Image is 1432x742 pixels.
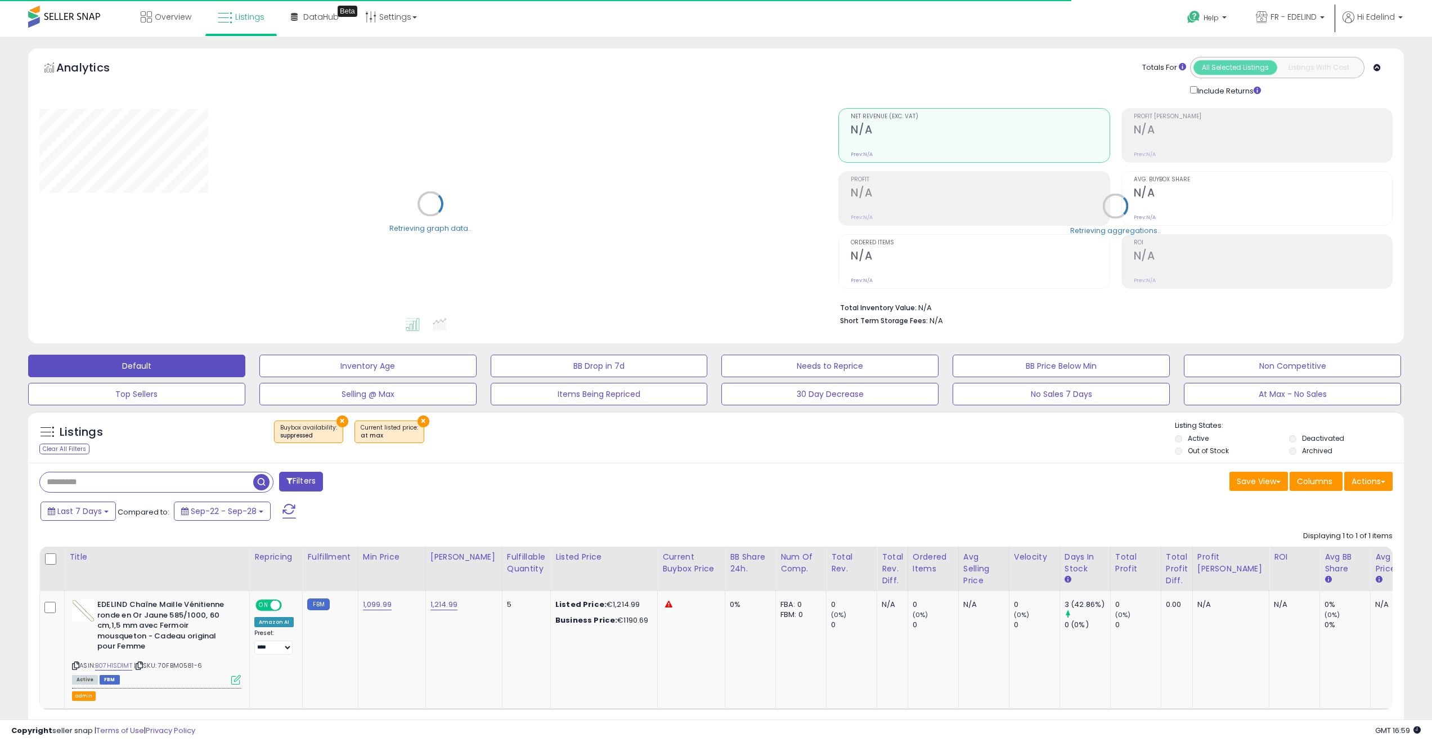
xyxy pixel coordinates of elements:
[831,610,847,619] small: (0%)
[280,601,298,610] span: OFF
[118,507,169,517] span: Compared to:
[280,423,337,440] span: Buybox availability :
[1375,600,1412,610] div: N/A
[721,383,939,405] button: 30 Day Decrease
[11,725,52,736] strong: Copyright
[555,551,653,563] div: Listed Price
[1014,600,1060,610] div: 0
[963,600,1000,610] div: N/A
[69,551,245,563] div: Title
[1343,11,1403,37] a: Hi Edelind
[1325,620,1370,630] div: 0%
[430,599,457,610] a: 1,214.99
[1142,62,1186,73] div: Totals For
[1197,551,1264,575] div: Profit [PERSON_NAME]
[279,472,323,491] button: Filters
[11,726,195,736] div: seller snap | |
[913,610,928,619] small: (0%)
[39,444,89,454] div: Clear All Filters
[191,506,257,517] span: Sep-22 - Sep-28
[389,223,472,233] div: Retrieving graph data..
[1290,472,1343,491] button: Columns
[730,551,771,575] div: BB Share 24h.
[1115,600,1161,610] div: 0
[100,675,120,685] span: FBM
[28,355,245,377] button: Default
[254,629,294,655] div: Preset:
[507,551,546,575] div: Fulfillable Quantity
[1188,446,1229,455] label: Out of Stock
[555,599,607,610] b: Listed Price:
[307,551,353,563] div: Fulfillment
[1014,551,1055,563] div: Velocity
[1302,433,1344,443] label: Deactivated
[1197,600,1260,610] div: N/A
[882,600,899,610] div: N/A
[72,600,241,683] div: ASIN:
[60,424,103,440] h5: Listings
[134,661,202,670] span: | SKU: 70FBM0581-6
[963,551,1004,587] div: Avg Selling Price
[1277,60,1361,75] button: Listings With Cost
[721,355,939,377] button: Needs to Reprice
[491,355,708,377] button: BB Drop in 7d
[174,502,271,521] button: Sep-22 - Sep-28
[1375,725,1421,736] span: 2025-10-6 16:59 GMT
[1175,421,1404,431] p: Listing States:
[361,423,418,440] span: Current listed price :
[146,725,195,736] a: Privacy Policy
[1184,383,1401,405] button: At Max - No Sales
[1325,551,1366,575] div: Avg BB Share
[57,506,102,517] span: Last 7 Days
[1065,620,1110,630] div: 0 (0%)
[72,675,98,685] span: All listings currently available for purchase on Amazon
[363,599,392,610] a: 1,099.99
[338,6,357,17] div: Tooltip anchor
[1229,472,1288,491] button: Save View
[97,600,234,655] b: EDELIND Chaîne Maille Vénitienne ronde en Or Jaune 585/1000, 60 cm,1,5 mm avec Fermoir mousqueton...
[1375,551,1416,575] div: Avg Win Price
[1271,11,1317,23] span: FR - EDELIND
[953,383,1170,405] button: No Sales 7 Days
[953,355,1170,377] button: BB Price Below Min
[831,600,877,610] div: 0
[1204,13,1219,23] span: Help
[1375,575,1382,585] small: Avg Win Price.
[1325,575,1331,585] small: Avg BB Share.
[1325,610,1340,619] small: (0%)
[831,551,872,575] div: Total Rev.
[1115,610,1131,619] small: (0%)
[1325,600,1370,610] div: 0%
[254,617,294,627] div: Amazon AI
[913,551,954,575] div: Ordered Items
[1065,575,1071,585] small: Days In Stock.
[1178,2,1238,37] a: Help
[418,415,429,427] button: ×
[780,610,818,620] div: FBM: 0
[1065,600,1110,610] div: 3 (42.86%)
[913,600,958,610] div: 0
[95,661,132,671] a: B07H1SD1MT
[41,502,116,521] button: Last 7 Days
[1115,551,1156,575] div: Total Profit
[259,383,477,405] button: Selling @ Max
[730,600,767,610] div: 0%
[72,600,95,622] img: 41YSP5qO3LL._SL40_.jpg
[507,600,542,610] div: 5
[913,620,958,630] div: 0
[1274,551,1315,563] div: ROI
[1166,551,1188,587] div: Total Profit Diff.
[307,598,329,610] small: FBM
[96,725,144,736] a: Terms of Use
[662,551,720,575] div: Current Buybox Price
[1070,225,1161,235] div: Retrieving aggregations..
[1357,11,1395,23] span: Hi Edelind
[280,432,337,440] div: suppressed
[1014,610,1030,619] small: (0%)
[882,551,903,587] div: Total Rev. Diff.
[1065,551,1106,575] div: Days In Stock
[1344,472,1393,491] button: Actions
[780,600,818,610] div: FBA: 0
[235,11,264,23] span: Listings
[336,415,348,427] button: ×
